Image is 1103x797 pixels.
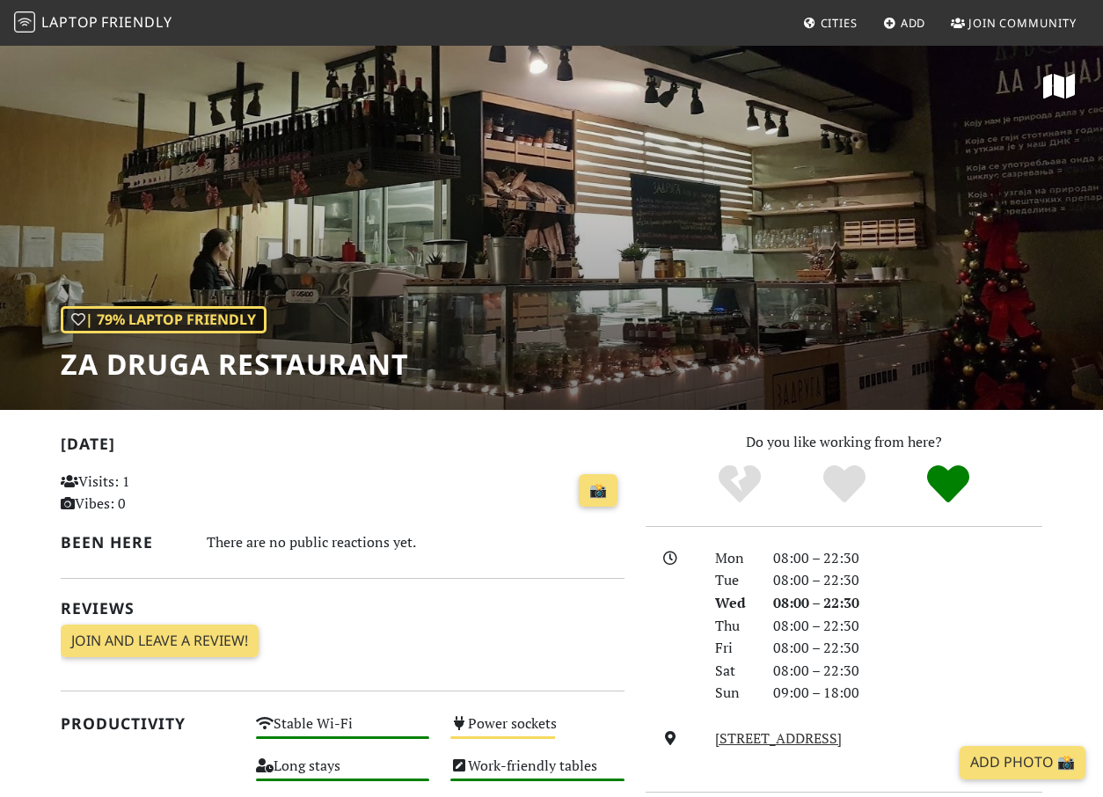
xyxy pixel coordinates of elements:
[715,728,842,748] a: [STREET_ADDRESS]
[876,7,933,39] a: Add
[61,533,186,552] h2: Been here
[14,8,172,39] a: LaptopFriendly LaptopFriendly
[61,306,267,334] div: | 79% Laptop Friendly
[763,637,1053,660] div: 08:00 – 22:30
[705,660,763,683] div: Sat
[763,660,1053,683] div: 08:00 – 22:30
[41,12,99,32] span: Laptop
[960,746,1085,779] a: Add Photo 📸
[14,11,35,33] img: LaptopFriendly
[792,463,896,507] div: Yes
[440,753,635,795] div: Work-friendly tables
[705,682,763,705] div: Sun
[968,15,1077,31] span: Join Community
[61,347,408,381] h1: Za Druga Restaurant
[896,463,1001,507] div: Definitely!
[944,7,1084,39] a: Join Community
[763,682,1053,705] div: 09:00 – 18:00
[763,547,1053,570] div: 08:00 – 22:30
[61,625,259,658] a: Join and leave a review!
[705,547,763,570] div: Mon
[705,615,763,638] div: Thu
[763,569,1053,592] div: 08:00 – 22:30
[61,471,235,515] p: Visits: 1 Vibes: 0
[579,474,617,508] a: 📸
[61,714,235,733] h2: Productivity
[821,15,858,31] span: Cities
[61,599,625,618] h2: Reviews
[687,463,792,507] div: No
[646,431,1042,454] p: Do you like working from here?
[705,592,763,615] div: Wed
[763,592,1053,615] div: 08:00 – 22:30
[796,7,865,39] a: Cities
[705,637,763,660] div: Fri
[61,435,625,460] h2: [DATE]
[245,711,441,753] div: Stable Wi-Fi
[440,711,635,753] div: Power sockets
[705,569,763,592] div: Tue
[763,615,1053,638] div: 08:00 – 22:30
[901,15,926,31] span: Add
[207,530,625,555] div: There are no public reactions yet.
[101,12,172,32] span: Friendly
[245,753,441,795] div: Long stays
